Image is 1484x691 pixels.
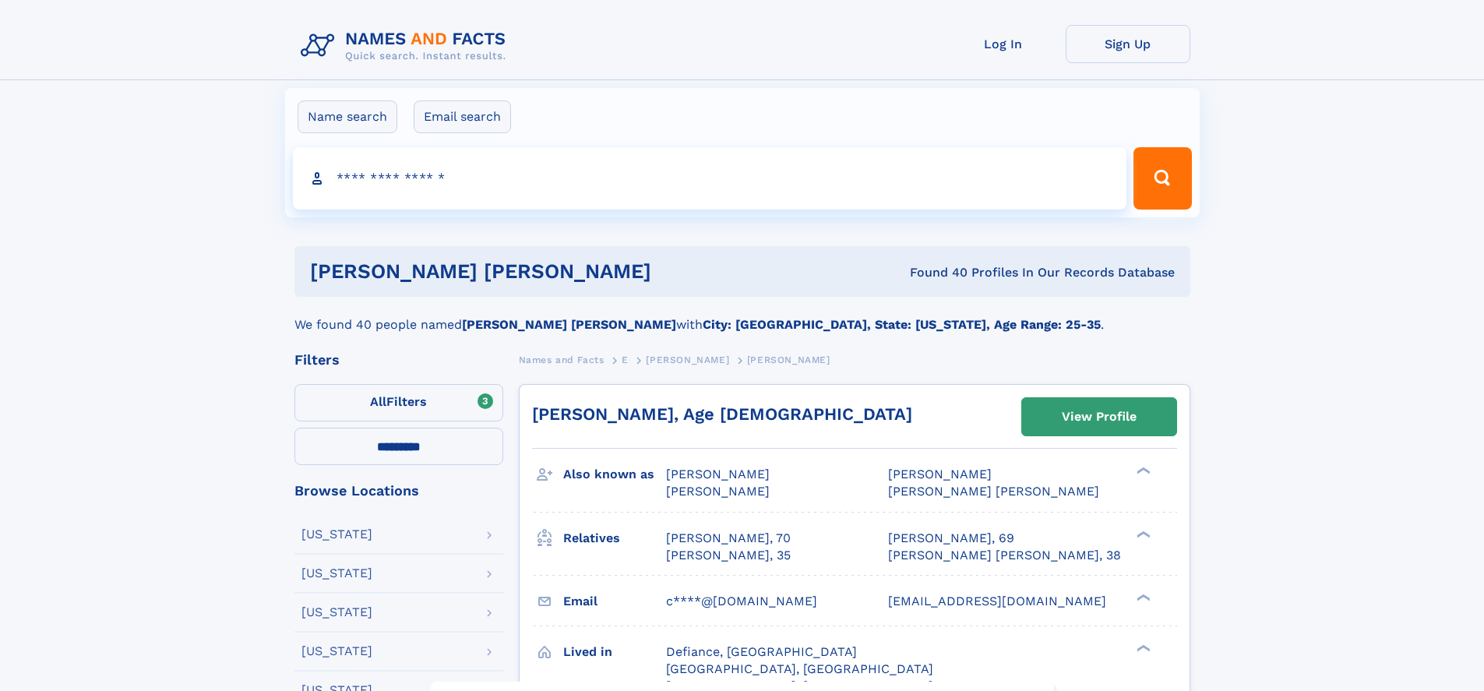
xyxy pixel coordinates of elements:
[532,404,912,424] a: [PERSON_NAME], Age [DEMOGRAPHIC_DATA]
[294,353,503,367] div: Filters
[310,262,781,281] h1: [PERSON_NAME] [PERSON_NAME]
[888,594,1106,608] span: [EMAIL_ADDRESS][DOMAIN_NAME]
[1133,466,1151,476] div: ❯
[646,354,729,365] span: [PERSON_NAME]
[622,354,629,365] span: E
[666,644,857,659] span: Defiance, [GEOGRAPHIC_DATA]
[666,530,791,547] a: [PERSON_NAME], 70
[781,264,1175,281] div: Found 40 Profiles In Our Records Database
[1133,643,1151,653] div: ❯
[646,350,729,369] a: [PERSON_NAME]
[666,484,770,499] span: [PERSON_NAME]
[666,661,933,676] span: [GEOGRAPHIC_DATA], [GEOGRAPHIC_DATA]
[563,588,666,615] h3: Email
[888,467,992,481] span: [PERSON_NAME]
[622,350,629,369] a: E
[1133,592,1151,602] div: ❯
[703,317,1101,332] b: City: [GEOGRAPHIC_DATA], State: [US_STATE], Age Range: 25-35
[1062,399,1137,435] div: View Profile
[888,530,1014,547] a: [PERSON_NAME], 69
[294,297,1190,334] div: We found 40 people named with .
[1066,25,1190,63] a: Sign Up
[519,350,605,369] a: Names and Facts
[1133,529,1151,539] div: ❯
[563,639,666,665] h3: Lived in
[301,606,372,619] div: [US_STATE]
[414,100,511,133] label: Email search
[294,384,503,421] label: Filters
[888,484,1099,499] span: [PERSON_NAME] [PERSON_NAME]
[747,354,830,365] span: [PERSON_NAME]
[563,461,666,488] h3: Also known as
[462,317,676,332] b: [PERSON_NAME] [PERSON_NAME]
[563,525,666,552] h3: Relatives
[888,547,1121,564] a: [PERSON_NAME] [PERSON_NAME], 38
[666,467,770,481] span: [PERSON_NAME]
[293,147,1127,210] input: search input
[1022,398,1176,435] a: View Profile
[301,567,372,580] div: [US_STATE]
[666,547,791,564] a: [PERSON_NAME], 35
[301,645,372,658] div: [US_STATE]
[298,100,397,133] label: Name search
[941,25,1066,63] a: Log In
[294,25,519,67] img: Logo Names and Facts
[301,528,372,541] div: [US_STATE]
[370,394,386,409] span: All
[1133,147,1191,210] button: Search Button
[294,484,503,498] div: Browse Locations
